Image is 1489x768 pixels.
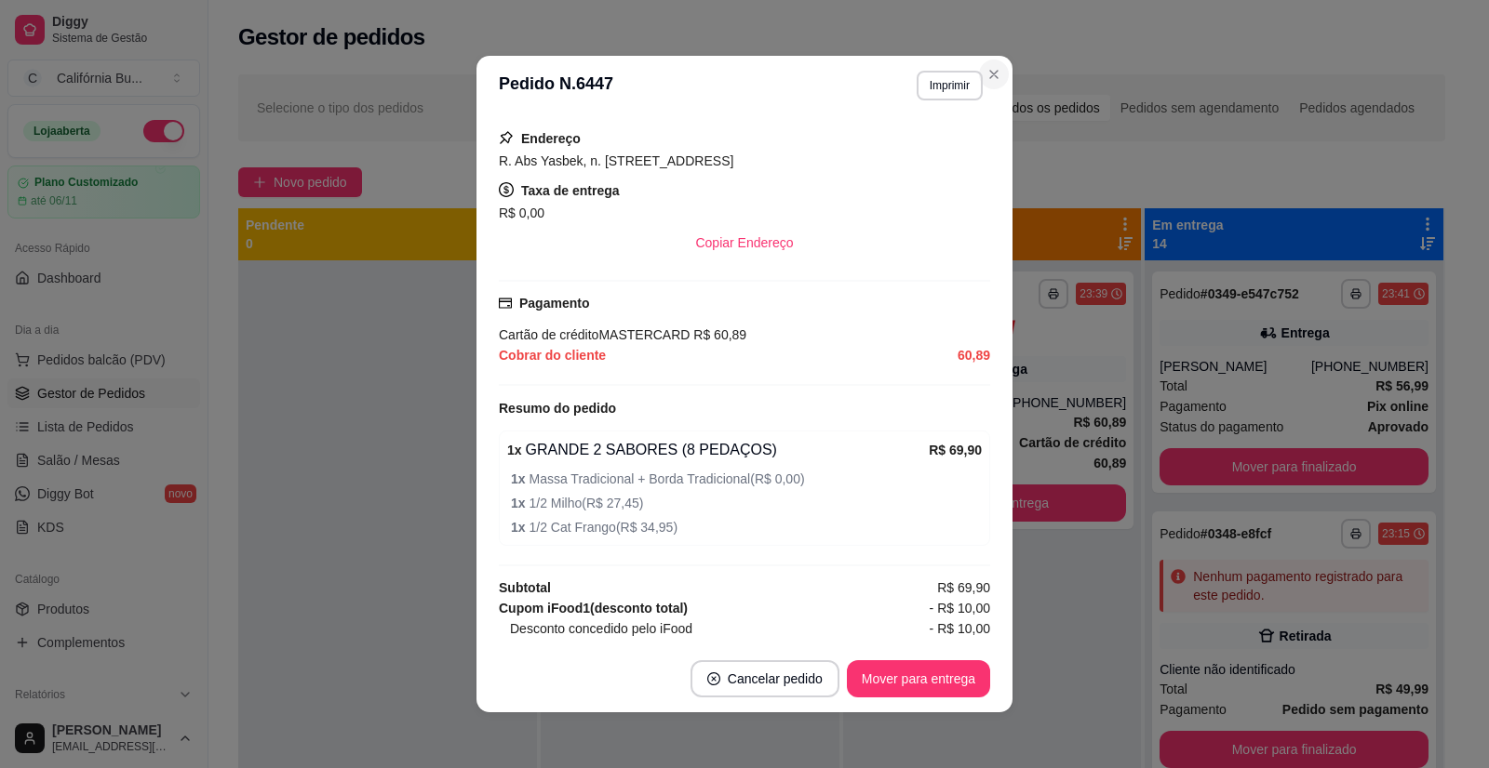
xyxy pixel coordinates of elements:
strong: 1 x [511,520,529,535]
strong: Cupom iFood 1 (desconto total) [499,601,688,616]
span: dollar [499,182,514,197]
strong: Subtotal [499,580,551,595]
span: R$ 60,89 [690,327,746,342]
span: - R$ 10,00 [930,618,990,639]
strong: Taxa de entrega [521,183,620,198]
strong: 1 x [511,471,529,486]
button: Close [979,60,1009,89]
strong: 1 x [511,496,529,510]
strong: 1 x [507,443,522,457]
span: pushpin [499,130,514,145]
span: Cartão de crédito MASTERCARD [499,327,690,342]
button: Copiar Endereço [680,224,808,261]
h3: Pedido N. 6447 [499,71,613,100]
span: R. Abs Yasbek, n. [STREET_ADDRESS] [499,153,733,168]
strong: Resumo do pedido [499,401,616,416]
button: close-circleCancelar pedido [691,660,839,697]
div: GRANDE 2 SABORES (8 PEDAÇOS) [507,439,929,461]
strong: R$ 69,90 [929,443,982,457]
span: close-circle [707,672,720,685]
button: Imprimir [917,71,983,100]
span: credit-card [499,297,512,310]
span: Massa Tradicional + Borda Tradicional ( R$ 0,00 ) [511,469,982,489]
span: R$ 0,00 [499,205,544,220]
span: Cobrar do cliente [499,345,606,365]
span: - R$ 10,00 [930,598,990,618]
strong: Endereço [521,131,581,146]
span: Desconto concedido pelo iFood [510,618,692,639]
span: 1/2 Cat Frango ( R$ 34,95 ) [511,517,982,537]
strong: 60,89 [958,348,990,363]
button: Mover para entrega [847,660,990,697]
span: R$ 69,90 [937,577,990,598]
strong: Pagamento [519,296,589,311]
span: 1/2 Milho ( R$ 27,45 ) [511,493,982,513]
